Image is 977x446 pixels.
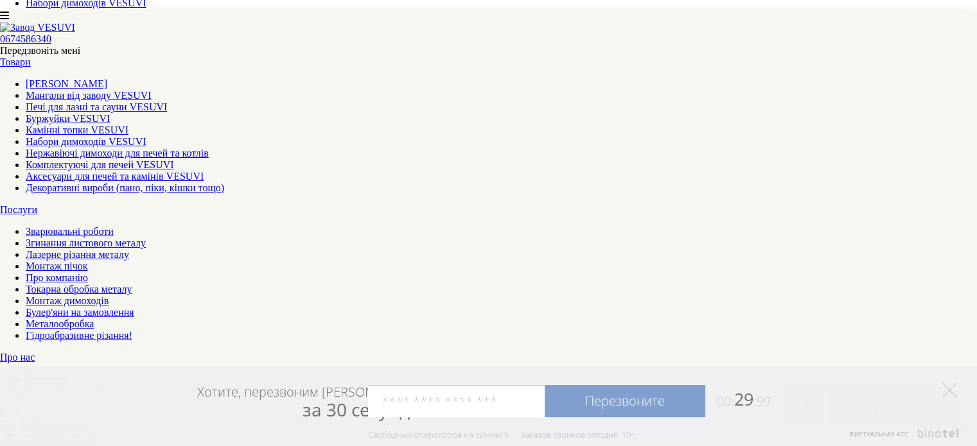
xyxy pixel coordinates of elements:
[26,261,88,271] a: Монтаж пічок
[26,307,134,318] a: Булер'яни на замовлення
[545,385,705,417] a: Перезвоните
[26,113,110,124] a: Буржуйки VESUVI
[850,430,909,438] span: Виртуальная АТС
[303,397,418,422] span: за 30 секунд?
[26,284,132,295] a: Токарна обробка металу
[368,429,635,440] div: Свободных операторов на линии: 5 Заказов звонков сегодня: 10+
[26,9,209,20] a: Нержавіючі димоходи для печей та котлів
[26,295,109,306] a: Монтаж димоходів
[26,318,94,329] a: Металообробка
[717,393,734,409] span: 00:
[26,78,107,89] a: [PERSON_NAME]
[26,182,224,193] a: Декоративні вироби (пано, піки, кішки тощо)
[26,272,88,283] a: Про компанію
[26,226,114,237] a: Зварювальні роботи
[26,124,128,135] a: Камінні топки VESUVI
[26,159,174,170] a: Комплектуючі для печей VESUVI
[842,429,961,446] a: Виртуальная АТС
[26,101,167,112] a: Печі для лазні та сауни VESUVI
[26,249,129,260] a: Лазерне різання металу
[197,384,418,420] div: Хотите, перезвоним [PERSON_NAME]
[753,393,771,409] span: :99
[26,136,146,147] a: Набори димоходів VESUVI
[705,387,771,411] span: 29
[26,171,204,182] a: Аксесуари для печей та камінів VESUVI
[26,90,152,101] a: Мангали від заводу VESUVI
[26,148,209,159] a: Нержавіючі димоходи для печей та котлів
[26,330,132,341] a: Гідроабразивне різання!
[26,237,146,248] a: Згинання листового металу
